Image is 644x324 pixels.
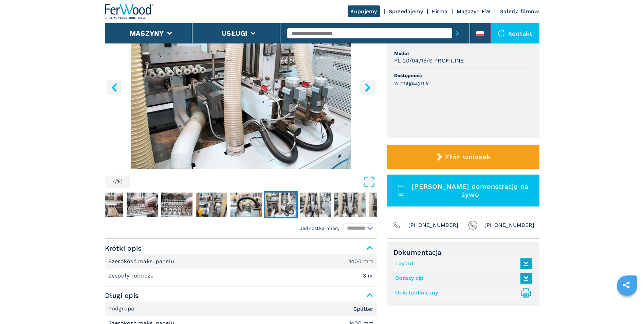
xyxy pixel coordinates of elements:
span: Długi opis [105,289,377,302]
a: Kupujemy [348,5,380,17]
a: Firma [432,8,447,15]
span: 10 [117,179,123,184]
img: Splitter HOMAG FL 20/04/15/S PROFILINE [105,4,377,169]
div: Krótki opis [105,254,377,283]
img: Whatsapp [468,220,478,230]
nav: Thumbnail Navigation [56,191,328,218]
button: Złóż wniosek [387,145,539,169]
span: / [115,179,117,184]
a: Opis techniczny [395,287,528,299]
a: sharethis [618,276,635,293]
button: Go to Slide 2 [91,191,125,218]
button: left-button [107,80,122,95]
button: Go to Slide 9 [333,191,367,218]
h3: FL 20/04/15/S PROFILINE [394,57,464,65]
button: Go to Slide 3 [125,191,159,218]
button: Maszyny [130,29,164,37]
img: 59b8fb59696a4a6a63a0ac62208ebc15 [300,193,331,217]
p: Szerokość maks. panelu [108,258,176,265]
button: Go to Slide 5 [195,191,228,218]
button: Usługi [222,29,247,37]
a: Obrazy zip [395,273,528,284]
button: Go to Slide 8 [298,191,332,218]
span: [PHONE_NUMBER] [484,220,535,230]
em: 1400 mm [349,259,374,264]
img: Kontakt [498,30,505,37]
button: right-button [360,80,375,95]
a: Sprzedajemy [389,8,423,15]
span: Krótki opis [105,242,377,254]
button: Go to Slide 4 [160,191,194,218]
img: Ferwood [105,4,154,19]
img: 1bc65723a67e7e0150c511e0b5e699cf [369,193,400,217]
span: Dostępność [394,72,533,79]
p: Podgrupa [108,305,136,312]
a: Layout [395,258,528,269]
img: 6480b5b4fe60089e815780521b591ff7 [334,193,366,217]
span: [PHONE_NUMBER] [408,220,459,230]
img: 1287143f8511f9a74904f7c7bda7a719 [231,193,262,217]
div: Kontakt [491,23,539,43]
span: Model [394,50,533,57]
span: Dokumentacja [393,248,533,256]
em: 3 nr [363,273,374,278]
button: Go to Slide 7 [264,191,298,218]
button: Go to Slide 6 [229,191,263,218]
img: Phone [392,220,402,230]
h3: w magazynie [394,79,429,87]
img: c34380107f114638f1f62b595b25d02d [127,193,158,217]
img: 0b493cb91675413bfd7107275559fd81 [161,193,192,217]
img: 975d92cb790fc1b03275c6659b11f541 [196,193,227,217]
em: Jednostka miary [300,225,340,232]
em: Splitter [353,306,374,312]
button: Go to Slide 10 [368,191,402,218]
button: [PERSON_NAME] demonstrację na żywo [387,175,539,206]
img: 6f1cd3bd24461380c5e643dfcbc3cdf9 [265,193,296,217]
span: 7 [112,179,115,184]
span: [PERSON_NAME] demonstrację na żywo [409,182,531,199]
a: Magazyn FW [457,8,491,15]
a: Galeria filmów [499,8,539,15]
button: Open Fullscreen [131,176,375,188]
iframe: Chat [615,293,639,319]
button: submit-button [452,25,463,41]
div: Go to Slide 7 [105,4,377,169]
img: 1cc9396a00ade4561978e1d68950d23b [92,193,123,217]
p: Zespoły robocze [108,272,155,280]
span: Złóż wniosek [445,153,491,161]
